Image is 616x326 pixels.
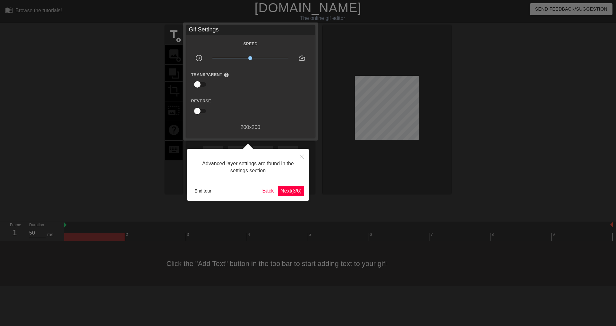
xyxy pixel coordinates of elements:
[260,186,277,196] button: Back
[295,149,309,164] button: Close
[278,186,304,196] button: Next
[192,154,304,181] div: Advanced layer settings are found in the settings section
[280,188,302,193] span: Next ( 3 / 6 )
[192,186,214,196] button: End tour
